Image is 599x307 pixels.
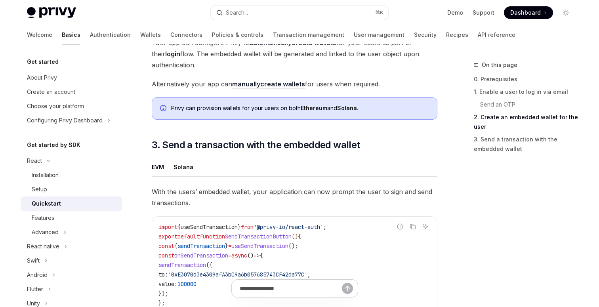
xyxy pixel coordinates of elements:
[174,158,193,176] div: Solana
[288,242,298,250] span: ();
[21,71,122,85] a: About Privy
[158,261,206,269] span: sendTransaction
[21,113,122,128] button: Toggle Configuring Privy Dashboard section
[170,25,202,44] a: Connectors
[27,116,103,125] div: Configuring Privy Dashboard
[260,252,263,259] span: {
[27,73,57,82] div: About Privy
[21,282,122,296] button: Toggle Flutter section
[408,221,418,232] button: Copy the contents from the code block
[160,105,168,113] svg: Info
[27,101,84,111] div: Choose your platform
[21,225,122,239] button: Toggle Advanced section
[323,223,326,231] span: ;
[21,182,122,196] a: Setup
[152,158,164,176] div: EVM
[228,252,231,259] span: =
[32,170,59,180] div: Installation
[152,37,437,71] span: Your app can configure Privy to for your users as part of their flow. The embedded wallet will be...
[174,252,228,259] span: onSendTransaction
[375,10,383,16] span: ⌘ K
[447,9,463,17] a: Demo
[171,104,429,113] div: Privy can provision wallets for your users on both and .
[231,242,288,250] span: useSendTransaction
[152,139,360,151] span: 3. Send a transaction with the embedded wallet
[231,252,247,259] span: async
[301,105,327,111] strong: Ethereum
[21,268,122,282] button: Toggle Android section
[337,105,357,111] strong: Solana
[174,242,177,250] span: {
[27,140,80,150] h5: Get started by SDK
[158,271,168,278] span: to:
[474,133,578,155] a: 3. Send a transaction with the embedded wallet
[21,85,122,99] a: Create an account
[21,239,122,254] button: Toggle React native section
[27,242,59,251] div: React native
[474,86,578,98] a: 1. Enable a user to log in via email
[226,8,248,17] div: Search...
[140,25,161,44] a: Wallets
[168,271,307,278] span: '0xE3070d3e4309afA3bC9a6b057685743CF42da77C'
[177,242,225,250] span: sendTransaction
[158,242,174,250] span: const
[342,283,353,294] button: Send message
[504,6,553,19] a: Dashboard
[27,256,40,265] div: Swift
[32,213,54,223] div: Features
[21,99,122,113] a: Choose your platform
[152,186,437,208] span: With the users’ embedded wallet, your application can now prompt the user to sign and send transa...
[62,25,80,44] a: Basics
[158,233,177,240] span: export
[200,233,225,240] span: function
[254,223,323,231] span: '@privy-io/react-auth'
[177,233,200,240] span: default
[420,221,431,232] button: Ask AI
[181,223,238,231] span: useSendTransaction
[21,211,122,225] a: Features
[32,185,47,194] div: Setup
[232,80,260,88] strong: manually
[241,223,254,231] span: from
[27,270,48,280] div: Android
[27,25,52,44] a: Welcome
[446,25,468,44] a: Recipes
[158,223,177,231] span: import
[273,25,344,44] a: Transaction management
[21,154,122,168] button: Toggle React section
[254,252,260,259] span: =>
[177,223,181,231] span: {
[225,242,228,250] span: }
[474,98,578,111] a: Send an OTP
[482,60,517,70] span: On this page
[559,6,572,19] button: Toggle dark mode
[474,111,578,133] a: 2. Create an embedded wallet for the user
[478,25,515,44] a: API reference
[228,242,231,250] span: =
[152,78,437,90] span: Alternatively your app can for users when required.
[27,156,42,166] div: React
[32,227,59,237] div: Advanced
[158,252,174,259] span: const
[206,261,212,269] span: ({
[240,280,342,297] input: Ask a question...
[212,25,263,44] a: Policies & controls
[474,73,578,86] a: 0. Prerequisites
[90,25,131,44] a: Authentication
[27,57,59,67] h5: Get started
[32,199,61,208] div: Quickstart
[165,50,180,58] strong: login
[211,6,388,20] button: Open search
[238,223,241,231] span: }
[21,196,122,211] a: Quickstart
[27,284,43,294] div: Flutter
[27,7,76,18] img: light logo
[292,233,298,240] span: ()
[354,25,404,44] a: User management
[395,221,405,232] button: Report incorrect code
[21,168,122,182] a: Installation
[298,233,301,240] span: {
[473,9,494,17] a: Support
[232,80,305,88] a: manuallycreate wallets
[414,25,437,44] a: Security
